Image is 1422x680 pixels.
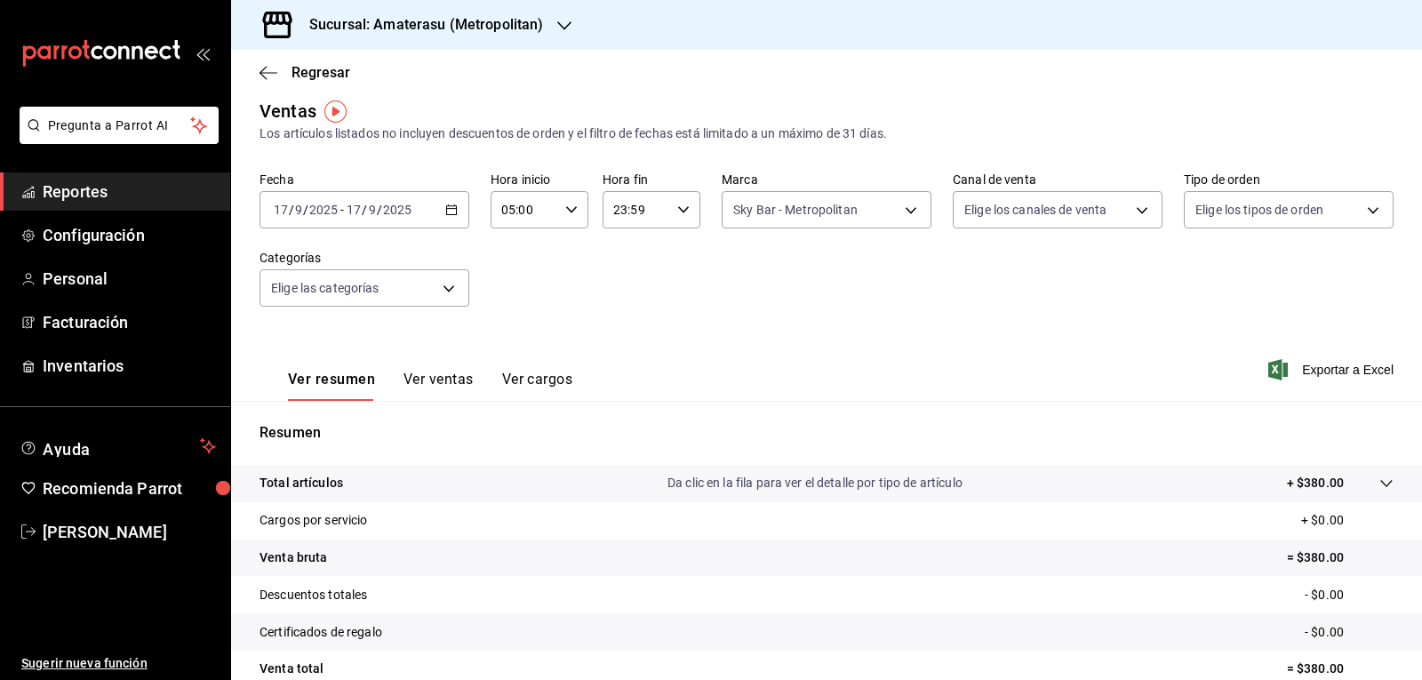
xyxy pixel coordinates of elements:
[43,520,216,544] span: [PERSON_NAME]
[953,173,1162,186] label: Canal de venta
[1195,201,1323,219] span: Elige los tipos de orden
[260,586,367,604] p: Descuentos totales
[21,654,216,673] span: Sugerir nueva función
[43,180,216,204] span: Reportes
[43,267,216,291] span: Personal
[368,203,377,217] input: --
[260,474,343,492] p: Total artículos
[260,124,1394,143] div: Los artículos listados no incluyen descuentos de orden y el filtro de fechas está limitado a un m...
[271,279,379,297] span: Elige las categorías
[260,252,469,264] label: Categorías
[733,201,858,219] span: Sky Bar - Metropolitan
[260,422,1394,444] p: Resumen
[295,14,543,36] h3: Sucursal: Amaterasu (Metropolitan)
[1301,511,1394,530] p: + $0.00
[1272,359,1394,380] button: Exportar a Excel
[667,474,963,492] p: Da clic en la fila para ver el detalle por tipo de artículo
[289,203,294,217] span: /
[292,64,350,81] span: Regresar
[340,203,344,217] span: -
[43,223,216,247] span: Configuración
[964,201,1106,219] span: Elige los canales de venta
[1287,660,1394,678] p: = $380.00
[288,371,375,401] button: Ver resumen
[324,100,347,123] img: Tooltip marker
[294,203,303,217] input: --
[603,173,700,186] label: Hora fin
[403,371,474,401] button: Ver ventas
[303,203,308,217] span: /
[377,203,382,217] span: /
[43,354,216,378] span: Inventarios
[288,371,572,401] div: navigation tabs
[48,116,191,135] span: Pregunta a Parrot AI
[260,623,382,642] p: Certificados de regalo
[260,173,469,186] label: Fecha
[20,107,219,144] button: Pregunta a Parrot AI
[1287,548,1394,567] p: = $380.00
[1305,623,1394,642] p: - $0.00
[43,476,216,500] span: Recomienda Parrot
[1287,474,1344,492] p: + $380.00
[260,98,316,124] div: Ventas
[196,46,210,60] button: open_drawer_menu
[43,310,216,334] span: Facturación
[12,129,219,148] a: Pregunta a Parrot AI
[260,511,368,530] p: Cargos por servicio
[260,660,324,678] p: Venta total
[1305,586,1394,604] p: - $0.00
[260,548,327,567] p: Venta bruta
[273,203,289,217] input: --
[722,173,931,186] label: Marca
[382,203,412,217] input: ----
[502,371,573,401] button: Ver cargos
[43,436,193,457] span: Ayuda
[308,203,339,217] input: ----
[346,203,362,217] input: --
[362,203,367,217] span: /
[491,173,588,186] label: Hora inicio
[1184,173,1394,186] label: Tipo de orden
[260,64,350,81] button: Regresar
